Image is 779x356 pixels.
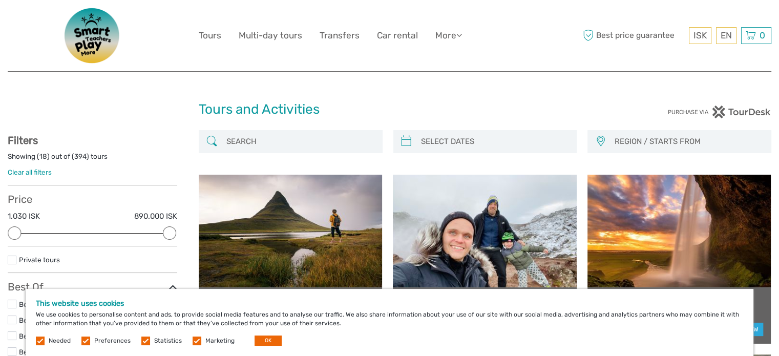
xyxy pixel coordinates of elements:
[199,101,581,118] h1: Tours and Activities
[580,27,686,44] span: Best price guarantee
[758,30,767,40] span: 0
[693,30,707,40] span: ISK
[8,281,177,293] h3: Best Of
[19,316,64,324] a: Best of Winter
[716,27,736,44] div: EN
[667,106,771,118] img: PurchaseViaTourDesk.png
[320,28,360,43] a: Transfers
[435,28,462,43] a: More
[8,168,52,176] a: Clear all filters
[255,336,282,346] button: OK
[8,152,177,167] div: Showing ( ) out of ( ) tours
[8,193,177,205] h3: Price
[239,28,302,43] a: Multi-day tours
[377,28,418,43] a: Car rental
[8,134,38,146] strong: Filters
[19,256,60,264] a: Private tours
[52,8,134,64] img: 3577-08614e58-788b-417f-8607-12aa916466bf_logo_big.png
[36,299,743,308] h5: This website uses cookies
[199,28,221,43] a: Tours
[19,332,124,340] a: Best of Reykjanes/Eruption Sites
[19,348,76,356] a: Best for Self Drive
[417,133,572,151] input: SELECT DATES
[8,211,40,222] label: 1.030 ISK
[94,337,131,345] label: Preferences
[610,133,766,150] button: REGION / STARTS FROM
[26,289,753,356] div: We use cookies to personalise content and ads, to provide social media features and to analyse ou...
[49,337,71,345] label: Needed
[205,337,235,345] label: Marketing
[154,337,182,345] label: Statistics
[39,152,47,161] label: 18
[222,133,377,151] input: SEARCH
[134,211,177,222] label: 890.000 ISK
[19,300,71,308] a: Best of Summer
[74,152,87,161] label: 394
